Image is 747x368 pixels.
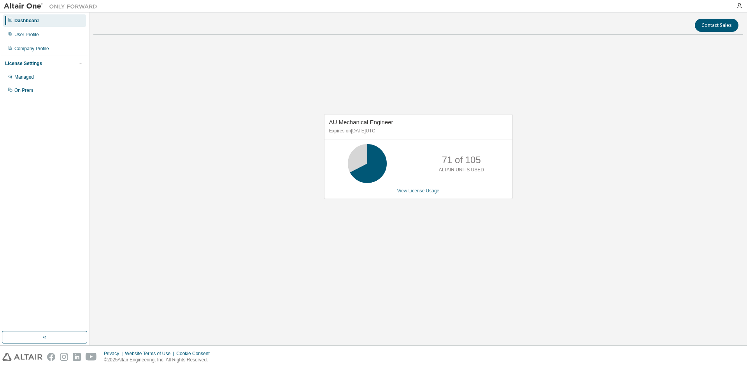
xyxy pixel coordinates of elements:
div: Website Terms of Use [125,350,176,357]
img: facebook.svg [47,353,55,361]
img: youtube.svg [86,353,97,361]
div: Privacy [104,350,125,357]
p: © 2025 Altair Engineering, Inc. All Rights Reserved. [104,357,214,363]
button: Contact Sales [695,19,738,32]
p: Expires on [DATE] UTC [329,128,506,134]
a: View License Usage [397,188,440,194]
div: Company Profile [14,46,49,52]
span: AU Mechanical Engineer [329,119,393,125]
div: License Settings [5,60,42,67]
img: altair_logo.svg [2,353,42,361]
p: 71 of 105 [442,153,481,167]
p: ALTAIR UNITS USED [439,167,484,173]
div: Dashboard [14,18,39,24]
img: linkedin.svg [73,353,81,361]
div: On Prem [14,87,33,93]
img: instagram.svg [60,353,68,361]
div: Managed [14,74,34,80]
div: User Profile [14,32,39,38]
img: Altair One [4,2,101,10]
div: Cookie Consent [176,350,214,357]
